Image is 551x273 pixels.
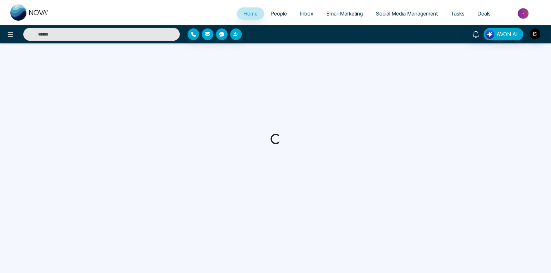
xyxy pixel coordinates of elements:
[529,28,540,39] img: User Avatar
[264,7,293,20] a: People
[369,7,444,20] a: Social Media Management
[326,10,363,17] span: Email Marketing
[484,28,523,40] button: AVON AI
[485,30,494,39] img: Lead Flow
[237,7,264,20] a: Home
[293,7,320,20] a: Inbox
[496,30,518,38] span: AVON AI
[471,7,497,20] a: Deals
[451,10,464,17] span: Tasks
[477,10,491,17] span: Deals
[243,10,258,17] span: Home
[320,7,369,20] a: Email Marketing
[376,10,438,17] span: Social Media Management
[500,6,547,21] img: Market-place.gif
[10,5,49,21] img: Nova CRM Logo
[444,7,471,20] a: Tasks
[270,10,287,17] span: People
[300,10,313,17] span: Inbox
